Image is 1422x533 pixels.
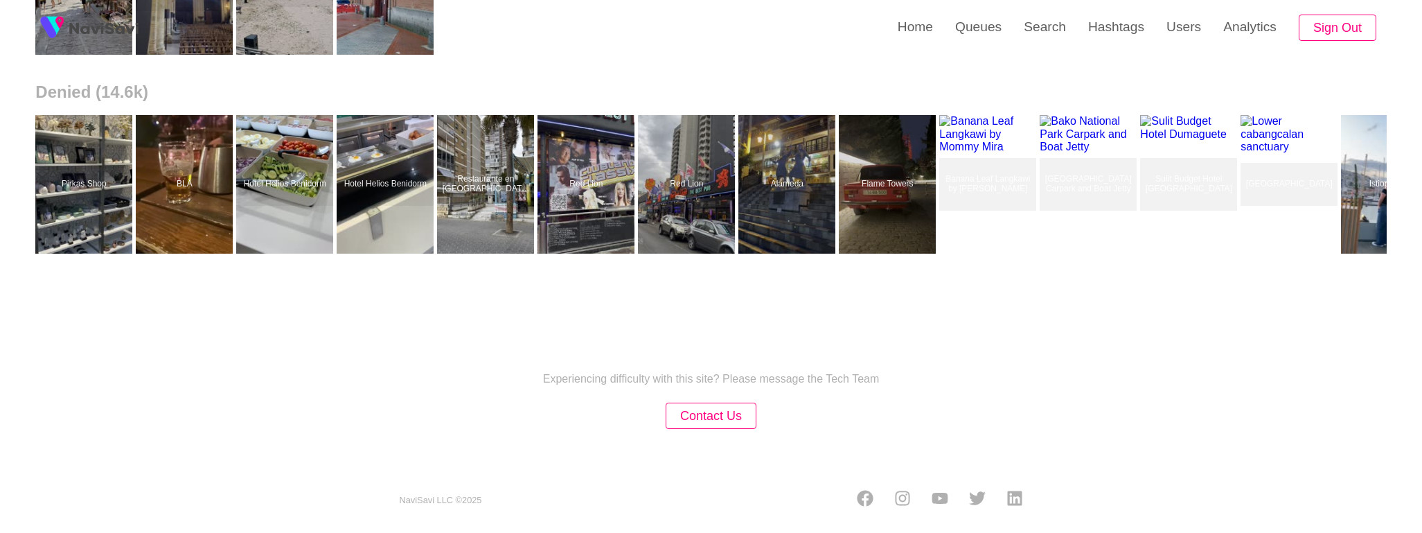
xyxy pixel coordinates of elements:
a: Red LionRed Lion [638,115,738,254]
a: Hotel Helios BenidormHotel Helios Benidorm [337,115,437,254]
a: Restaurante en [GEOGRAPHIC_DATA] - [GEOGRAPHIC_DATA] | Restaurantes [GEOGRAPHIC_DATA]Restaurante ... [437,115,537,254]
a: Youtube [932,490,948,511]
a: Red LionRed Lion [537,115,638,254]
a: Pirkas ShopPirkas Shop [35,115,136,254]
a: Banana Leaf Langkawi by [PERSON_NAME]Banana Leaf Langkawi by Mommy Mira [939,115,1040,254]
h2: Denied (14.6k) [35,82,1386,102]
a: [GEOGRAPHIC_DATA]Lower cabangcalan sanctuary [1241,115,1341,254]
a: Contact Us [666,410,756,422]
a: Twitter [969,490,986,511]
a: LinkedIn [1006,490,1023,511]
a: Flame TowersFlame Towers [839,115,939,254]
button: Contact Us [666,403,756,430]
p: Experiencing difficulty with this site? Please message the Tech Team [543,373,880,385]
a: BLÅBLÅ [136,115,236,254]
a: AlamedaAlameda [738,115,839,254]
img: fireSpot [69,21,139,35]
a: Facebook [857,490,873,511]
button: Sign Out [1299,15,1376,42]
small: NaviSavi LLC © 2025 [400,496,482,506]
a: [GEOGRAPHIC_DATA] Carpark and Boat JettyBako National Park Carpark and Boat Jetty [1040,115,1140,254]
a: Instagram [894,490,911,511]
a: Sulit Budget Hotel [GEOGRAPHIC_DATA]Sulit Budget Hotel Dumaguete [1140,115,1241,254]
a: Hotel Helios BenidormHotel Helios Benidorm [236,115,337,254]
img: fireSpot [35,10,69,45]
